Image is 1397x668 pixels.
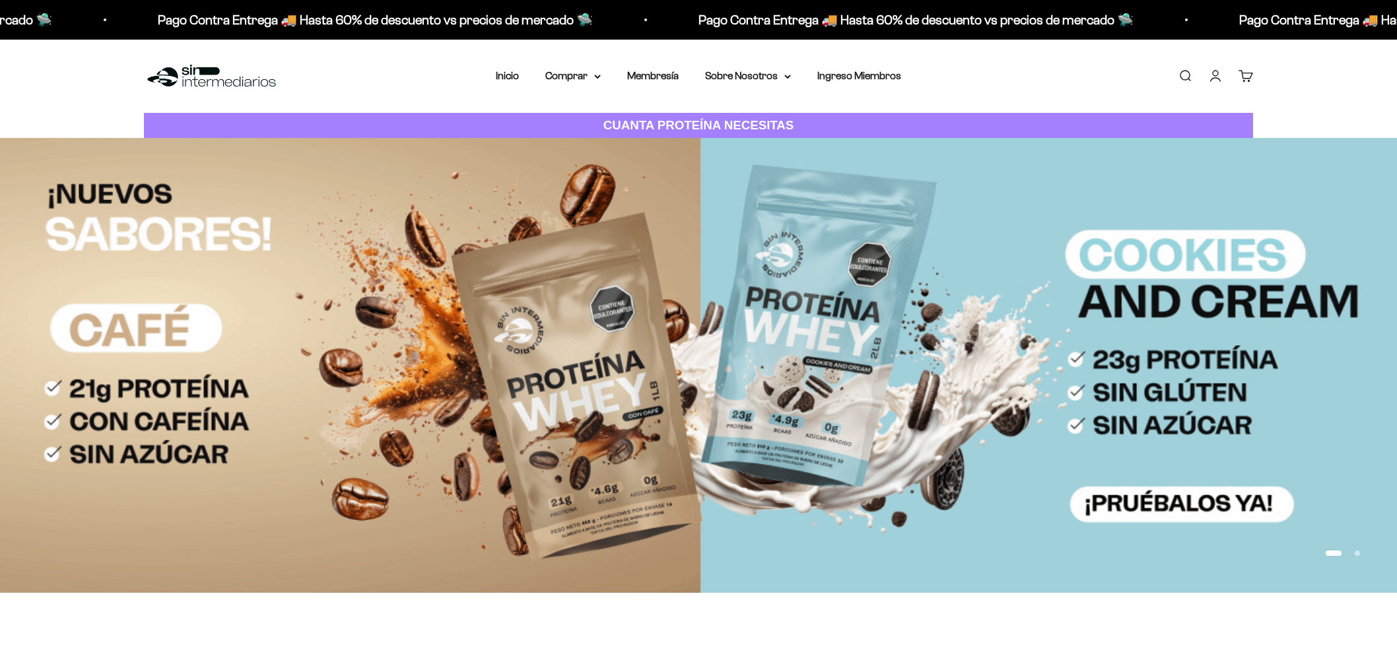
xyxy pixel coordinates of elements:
a: Ingreso Miembros [817,70,901,81]
summary: Comprar [545,67,601,84]
strong: CUANTA PROTEÍNA NECESITAS [603,118,794,132]
p: Pago Contra Entrega 🚚 Hasta 60% de descuento vs precios de mercado 🛸 [695,9,1130,30]
a: CUANTA PROTEÍNA NECESITAS [144,113,1253,139]
a: Inicio [496,70,519,81]
p: Pago Contra Entrega 🚚 Hasta 60% de descuento vs precios de mercado 🛸 [154,9,590,30]
summary: Sobre Nosotros [705,67,791,84]
a: Membresía [627,70,679,81]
